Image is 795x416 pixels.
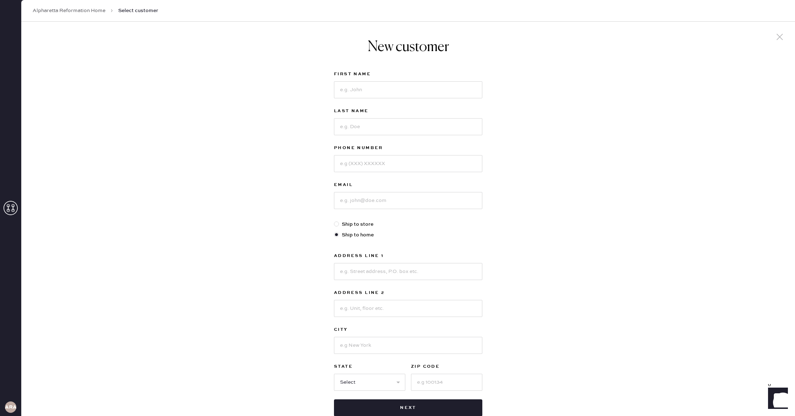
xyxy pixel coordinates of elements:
[583,251,771,261] th: # Garments
[411,362,482,371] label: ZIP Code
[23,120,99,129] th: ID
[23,251,130,261] th: ID
[99,120,730,129] th: Description
[23,84,771,109] div: # 89401 [PERSON_NAME] [PERSON_NAME] [EMAIL_ADDRESS][DOMAIN_NAME]
[334,155,482,172] input: e.g (XXX) XXXXXX
[99,129,730,138] td: Basic Sleeveless Dress - Reformation - Pernille Silk Dress NAVY - Size: XS
[23,220,771,229] div: Alpharetta Reformation
[371,279,423,284] img: logo
[306,261,583,270] td: [PERSON_NAME]
[334,144,482,152] label: Phone Number
[334,362,405,371] label: State
[118,7,158,14] span: Select customer
[334,337,482,354] input: e.g New York
[334,231,482,239] label: Ship to home
[334,252,482,260] label: Address Line 1
[334,107,482,115] label: Last Name
[23,212,771,220] div: Shipment #108936
[334,39,482,56] h1: New customer
[371,140,423,146] img: Logo
[334,181,482,189] label: Email
[23,261,130,270] td: 83341
[334,192,482,209] input: e.g. john@doe.com
[23,56,771,65] div: Order # 83341
[23,75,771,84] div: Customer information
[334,220,482,228] label: Ship to store
[306,251,583,261] th: Customer
[33,7,105,14] a: Alpharetta Reformation Home
[334,300,482,317] input: e.g. Unit, floor etc.
[23,48,771,56] div: Packing slip
[761,384,792,415] iframe: Front Chat
[730,129,771,138] td: 1
[5,405,16,410] h3: ARA
[334,118,482,135] input: e.g. Doe
[386,164,407,185] img: logo
[23,239,771,248] div: Orders In Shipment :
[334,70,482,78] label: First Name
[386,9,407,30] img: logo
[411,374,482,391] input: e.g 100134
[334,263,482,280] input: e.g. Street address, P.O. box etc.
[23,203,771,212] div: Shipment Summary
[583,261,771,270] td: 1
[23,129,99,138] td: 1005331
[730,120,771,129] th: QTY
[334,325,482,334] label: City
[334,81,482,98] input: e.g. John
[334,289,482,297] label: Address Line 2
[130,251,306,261] th: Order Date
[130,261,306,270] td: [DATE]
